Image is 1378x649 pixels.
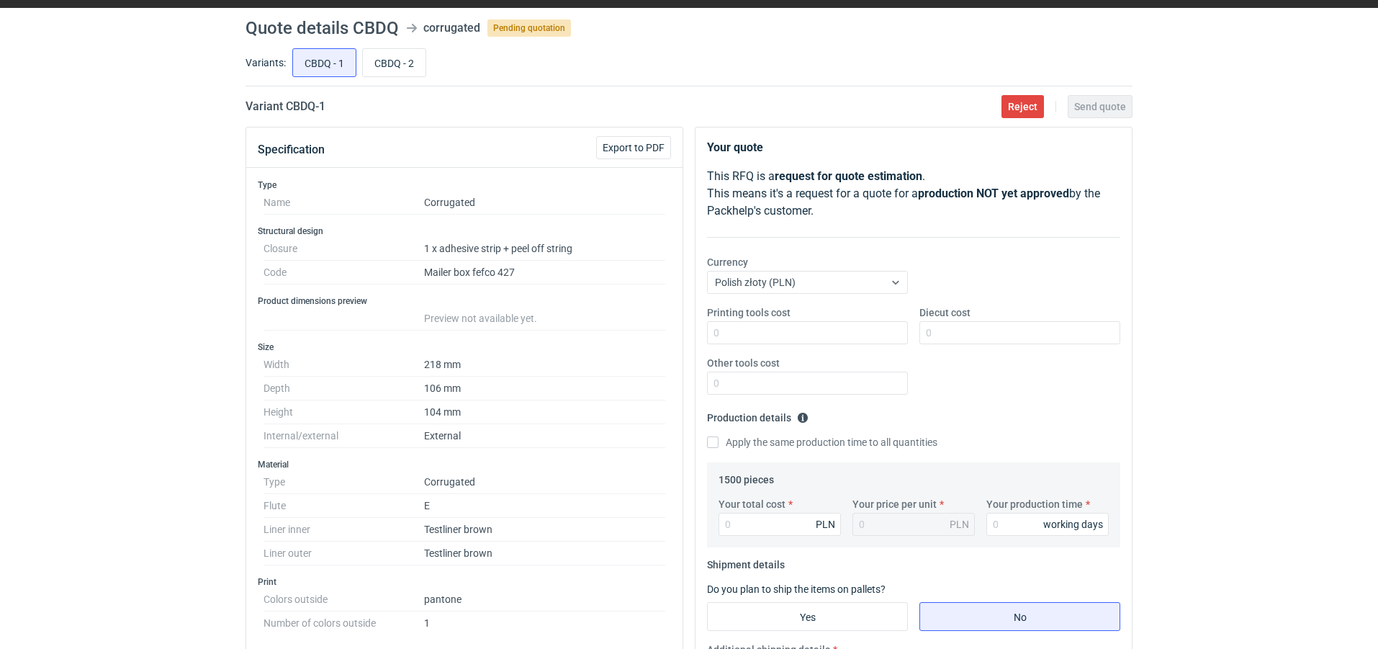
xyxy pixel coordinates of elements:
[258,295,671,307] h3: Product dimensions preview
[264,237,424,261] dt: Closure
[919,305,971,320] label: Diecut cost
[950,517,969,532] div: PLN
[424,400,665,424] dd: 104 mm
[258,341,671,353] h3: Size
[264,424,424,448] dt: Internal/external
[487,19,571,37] span: Pending quotation
[362,48,426,77] label: CBDQ - 2
[264,470,424,494] dt: Type
[719,468,774,485] legend: 1500 pieces
[707,168,1120,220] p: This RFQ is a . This means it's a request for a quote for a by the Packhelp's customer.
[707,435,937,449] label: Apply the same production time to all quantities
[258,459,671,470] h3: Material
[603,143,665,153] span: Export to PDF
[264,588,424,612] dt: Colors outside
[246,55,286,70] label: Variants:
[1068,95,1132,118] button: Send quote
[1043,517,1103,532] div: working days
[424,353,665,377] dd: 218 mm
[775,169,922,183] strong: request for quote estimation
[707,255,748,269] label: Currency
[264,542,424,565] dt: Liner outer
[919,602,1120,631] label: No
[424,261,665,285] dd: Mailer box fefco 427
[986,497,1083,511] label: Your production time
[424,612,665,629] dd: 1
[707,305,791,320] label: Printing tools cost
[424,191,665,215] dd: Corrugated
[1008,102,1037,112] span: Reject
[258,576,671,588] h3: Print
[424,470,665,494] dd: Corrugated
[258,133,325,167] button: Specification
[424,424,665,448] dd: External
[264,612,424,629] dt: Number of colors outside
[719,497,785,511] label: Your total cost
[246,98,325,115] h2: Variant CBDQ - 1
[424,237,665,261] dd: 1 x adhesive strip + peel off string
[596,136,671,159] button: Export to PDF
[816,517,835,532] div: PLN
[424,377,665,400] dd: 106 mm
[424,313,537,324] span: Preview not available yet.
[264,494,424,518] dt: Flute
[707,406,809,424] legend: Production details
[852,497,937,511] label: Your price per unit
[919,321,1120,344] input: 0
[707,356,780,370] label: Other tools cost
[715,277,796,288] span: Polish złoty (PLN)
[264,377,424,400] dt: Depth
[719,513,841,536] input: 0
[918,187,1069,200] strong: production NOT yet approved
[707,583,886,595] label: Do you plan to ship the items on pallets?
[264,400,424,424] dt: Height
[707,602,908,631] label: Yes
[986,513,1109,536] input: 0
[424,542,665,565] dd: Testliner brown
[707,321,908,344] input: 0
[424,588,665,612] dd: pantone
[1074,102,1126,112] span: Send quote
[264,191,424,215] dt: Name
[707,372,908,395] input: 0
[707,553,785,570] legend: Shipment details
[264,518,424,542] dt: Liner inner
[423,19,480,37] div: corrugated
[264,261,424,285] dt: Code
[424,518,665,542] dd: Testliner brown
[258,179,671,191] h3: Type
[424,494,665,518] dd: E
[292,48,356,77] label: CBDQ - 1
[707,140,763,154] strong: Your quote
[258,225,671,237] h3: Structural design
[1001,95,1044,118] button: Reject
[264,353,424,377] dt: Width
[246,19,399,37] h1: Quote details CBDQ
